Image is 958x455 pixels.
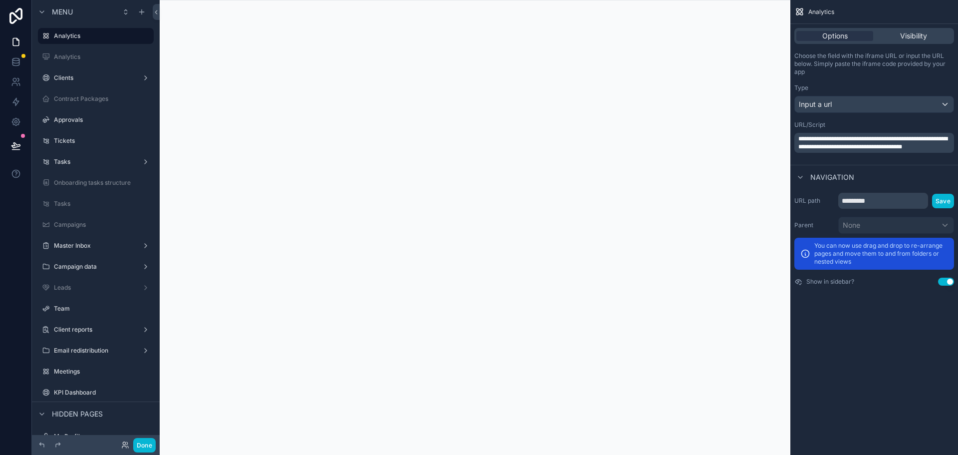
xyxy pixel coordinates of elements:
a: Contract Packages [38,91,154,107]
label: Parent [794,221,834,229]
label: URL/Script [794,121,825,129]
button: Done [133,438,156,453]
label: Tasks [54,158,138,166]
button: None [838,217,954,234]
label: Leads [54,284,138,292]
a: Client reports [38,322,154,338]
a: Clients [38,70,154,86]
label: Master Inbox [54,242,138,250]
a: Leads [38,280,154,296]
label: Analytics [54,53,152,61]
a: Approvals [38,112,154,128]
a: Campaign data [38,259,154,275]
label: Type [794,84,808,92]
label: Approvals [54,116,152,124]
a: Tasks [38,154,154,170]
label: KPI Dashboard [54,389,152,397]
label: URL path [794,197,834,205]
label: Analytics [54,32,148,40]
a: KPI Dashboard [38,385,154,401]
a: Analytics [38,49,154,65]
label: Show in sidebar? [806,278,854,286]
a: Onboarding tasks structure [38,175,154,191]
label: Team [54,305,152,313]
a: My Profile [38,429,154,445]
div: scrollable content [794,133,954,153]
span: None [843,220,860,230]
a: Tasks [38,196,154,212]
label: Campaigns [54,221,152,229]
a: Tickets [38,133,154,149]
span: Options [822,31,848,41]
p: Choose the field with the iframe URL or input the URL below. Simply paste the iframe code provide... [794,52,954,76]
label: Campaign data [54,263,138,271]
label: My Profile [54,433,152,441]
label: Clients [54,74,138,82]
label: Client reports [54,326,138,334]
a: Analytics [38,28,154,44]
a: Meetings [38,364,154,380]
span: Hidden pages [52,409,103,419]
label: Email redistribution [54,347,138,355]
label: Onboarding tasks structure [54,179,152,187]
span: Visibility [900,31,927,41]
a: Campaigns [38,217,154,233]
span: Input a url [799,99,832,109]
label: Tasks [54,200,152,208]
a: Email redistribution [38,343,154,359]
a: Team [38,301,154,317]
span: Analytics [808,8,834,16]
label: Meetings [54,368,152,376]
button: Save [932,194,954,208]
a: Master Inbox [38,238,154,254]
span: Navigation [810,172,854,182]
label: Contract Packages [54,95,152,103]
label: Tickets [54,137,152,145]
p: You can now use drag and drop to re-arrange pages and move them to and from folders or nested views [814,242,948,266]
span: Menu [52,7,73,17]
button: Input a url [794,96,954,113]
